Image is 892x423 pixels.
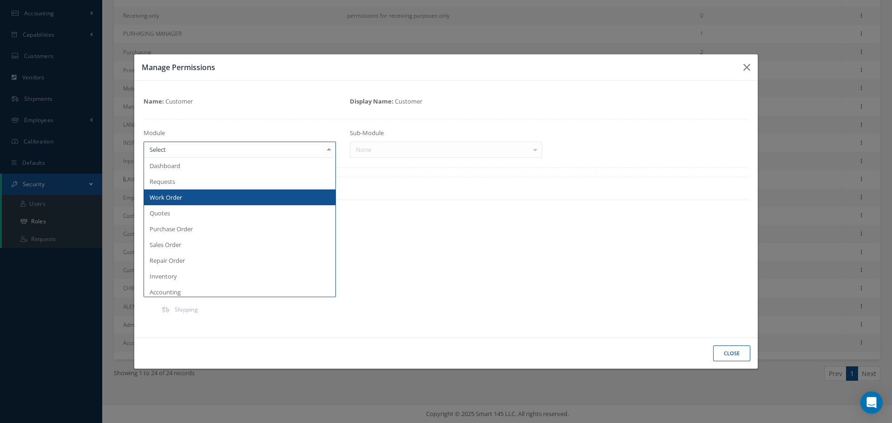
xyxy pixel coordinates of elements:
span: Inventory [150,272,177,280]
span: Shipping [175,306,198,313]
label: Sub-Module [350,129,384,138]
span: Work Order [150,193,182,202]
input: Select [147,145,323,154]
h3: Manage Permissions [142,62,736,73]
strong: Name: [144,97,164,105]
strong: Display Name: [350,97,394,105]
span: Quotes [150,209,170,217]
a: Shipping [151,301,258,320]
div: Create [267,228,739,237]
span: Customer [395,97,422,105]
div: List [267,218,739,228]
span: Requests [150,177,175,186]
span: Repair Order [150,256,185,265]
div: Open Intercom Messenger [860,391,883,414]
span: Customer [165,97,193,105]
span: Dashboard [150,162,180,170]
span: Purchase Order [150,225,193,233]
span: Sales Order [150,241,181,249]
button: Close [713,345,750,362]
label: Module [144,129,165,138]
span: Accounting [150,288,181,296]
